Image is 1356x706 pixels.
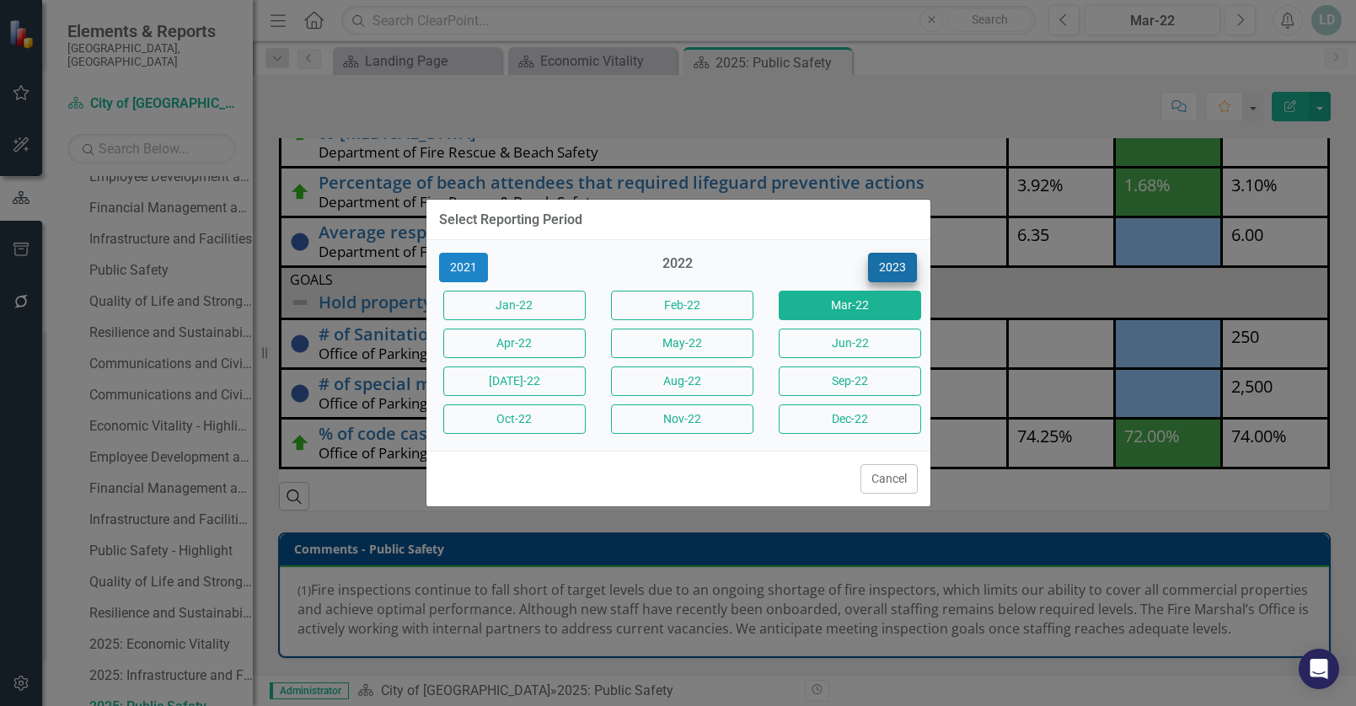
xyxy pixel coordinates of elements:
[443,291,586,320] button: Jan-22
[779,329,921,358] button: Jun-22
[443,366,586,396] button: [DATE]-22
[611,404,753,434] button: Nov-22
[860,464,918,494] button: Cancel
[779,366,921,396] button: Sep-22
[443,404,586,434] button: Oct-22
[439,212,582,227] div: Select Reporting Period
[439,253,488,282] button: 2021
[868,253,917,282] button: 2023
[607,254,749,282] div: 2022
[611,291,753,320] button: Feb-22
[443,329,586,358] button: Apr-22
[611,366,753,396] button: Aug-22
[1299,649,1339,689] div: Open Intercom Messenger
[611,329,753,358] button: May-22
[779,291,921,320] button: Mar-22
[779,404,921,434] button: Dec-22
